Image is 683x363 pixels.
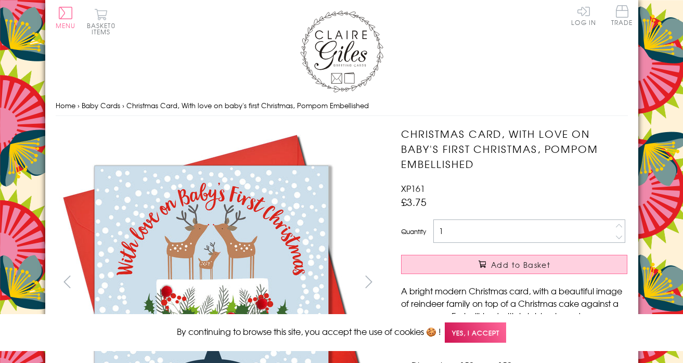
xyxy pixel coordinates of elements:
[611,5,633,28] a: Trade
[401,195,427,209] span: £3.75
[56,100,75,110] a: Home
[571,5,596,25] a: Log In
[401,126,627,171] h1: Christmas Card, With love on baby's first Christmas, Pompom Embellished
[92,21,115,36] span: 0 items
[491,260,550,270] span: Add to Basket
[300,10,383,93] img: Claire Giles Greetings Cards
[401,227,426,236] label: Quantity
[87,8,115,35] button: Basket0 items
[56,21,76,30] span: Menu
[401,284,627,347] p: A bright modern Christmas card, with a beautiful image of reindeer family on top of a Christmas c...
[56,7,76,29] button: Menu
[401,182,425,195] span: XP161
[56,95,628,116] nav: breadcrumbs
[357,270,380,293] button: next
[122,100,124,110] span: ›
[126,100,369,110] span: Christmas Card, With love on baby's first Christmas, Pompom Embellished
[56,270,79,293] button: prev
[445,322,506,343] span: Yes, I accept
[78,100,80,110] span: ›
[82,100,120,110] a: Baby Cards
[611,5,633,25] span: Trade
[401,255,627,274] button: Add to Basket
